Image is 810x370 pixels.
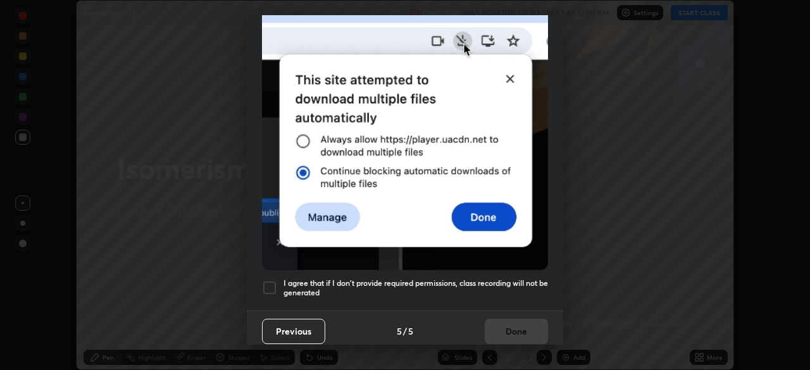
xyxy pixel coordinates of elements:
button: Previous [262,319,325,344]
h5: I agree that if I don't provide required permissions, class recording will not be generated [283,278,548,298]
h4: 5 [397,324,402,338]
h4: 5 [408,324,413,338]
h4: / [403,324,407,338]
